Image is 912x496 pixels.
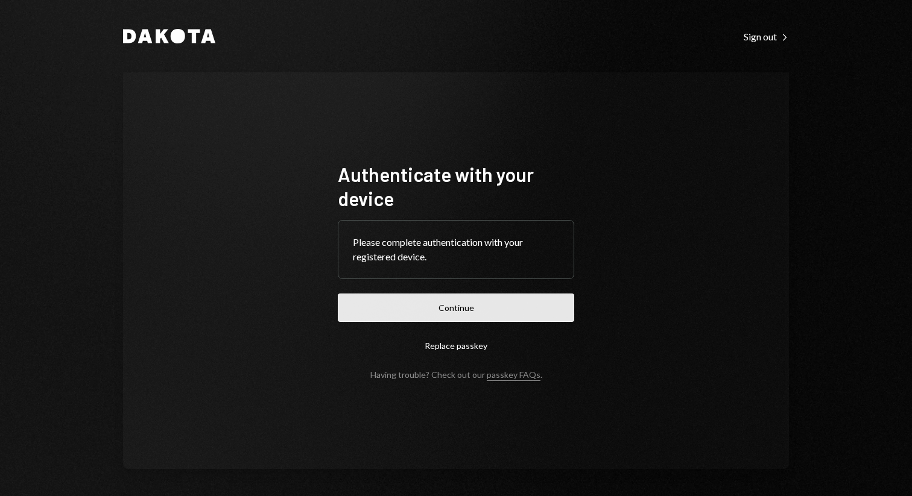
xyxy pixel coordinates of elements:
button: Replace passkey [338,331,574,360]
button: Continue [338,294,574,322]
a: passkey FAQs [487,369,540,381]
h1: Authenticate with your device [338,162,574,210]
a: Sign out [744,30,789,43]
div: Please complete authentication with your registered device. [353,235,559,264]
div: Sign out [744,31,789,43]
div: Having trouble? Check out our . [370,369,542,380]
